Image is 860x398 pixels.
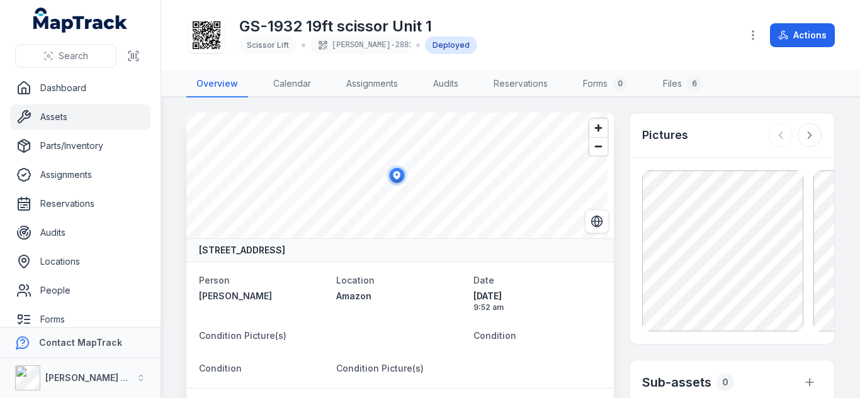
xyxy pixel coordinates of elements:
[473,290,601,302] span: [DATE]
[336,290,463,302] a: Amazon
[59,50,88,62] span: Search
[589,119,608,137] button: Zoom in
[425,36,477,54] div: Deployed
[10,104,150,130] a: Assets
[33,8,128,33] a: MapTrack
[39,337,122,348] strong: Contact MapTrack
[423,71,468,97] a: Audits
[10,162,150,187] a: Assignments
[687,76,702,91] div: 6
[336,275,375,285] span: Location
[247,40,289,50] span: Scissor Lift
[199,363,242,373] span: Condition
[653,71,712,97] a: Files6
[642,126,688,144] h3: Pictures
[10,191,150,216] a: Reservations
[10,220,150,245] a: Audits
[585,209,609,233] button: Switch to Satellite View
[15,44,116,68] button: Search
[239,16,477,36] h1: GS-1932 19ft scissor Unit 1
[199,330,286,341] span: Condition Picture(s)
[336,290,371,301] span: Amazon
[310,36,411,54] div: [PERSON_NAME]-2881
[613,76,628,91] div: 0
[573,71,638,97] a: Forms0
[186,113,608,238] canvas: Map
[473,302,601,312] span: 9:52 am
[199,244,285,257] strong: [STREET_ADDRESS]
[10,278,150,303] a: People
[186,71,248,97] a: Overview
[10,249,150,274] a: Locations
[10,307,150,332] a: Forms
[336,363,424,373] span: Condition Picture(s)
[45,372,133,383] strong: [PERSON_NAME] Air
[473,290,601,312] time: 28/07/2025, 9:52:38 am
[199,290,326,302] a: [PERSON_NAME]
[473,275,494,285] span: Date
[770,23,835,47] button: Actions
[642,373,711,391] h2: Sub-assets
[589,137,608,155] button: Zoom out
[484,71,558,97] a: Reservations
[473,330,516,341] span: Condition
[716,373,734,391] div: 0
[199,275,230,285] span: Person
[263,71,321,97] a: Calendar
[336,71,408,97] a: Assignments
[10,75,150,101] a: Dashboard
[10,133,150,158] a: Parts/Inventory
